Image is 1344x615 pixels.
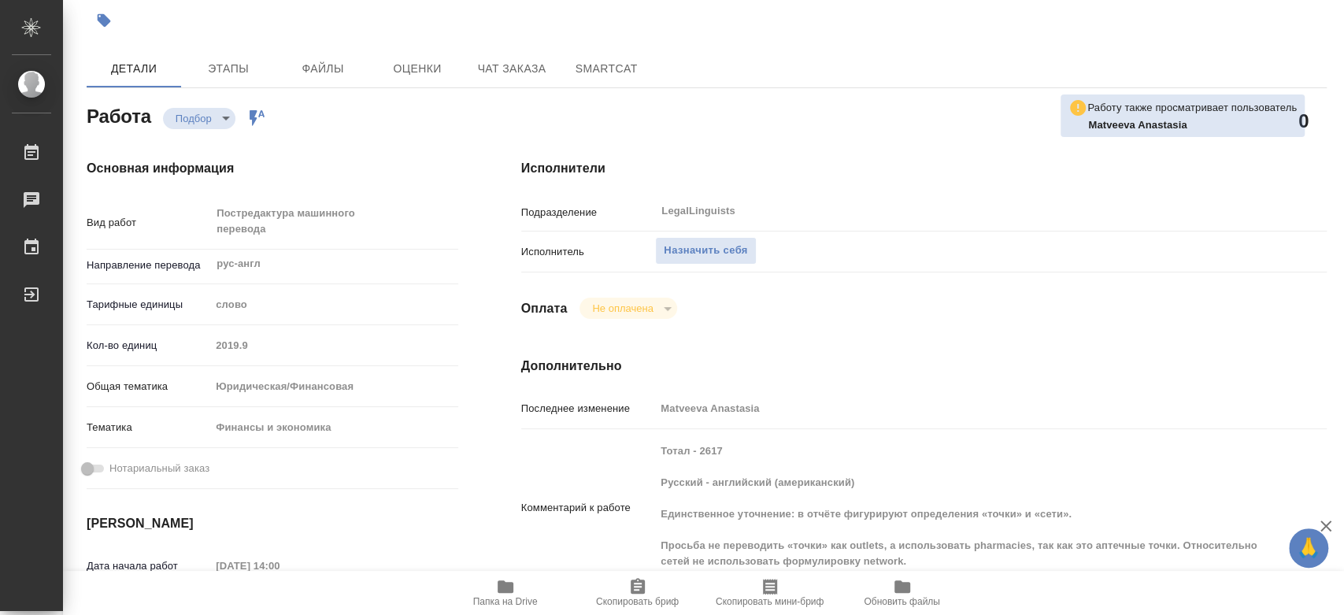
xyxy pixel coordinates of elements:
span: 🙏 [1295,532,1322,565]
p: Тарифные единицы [87,297,210,313]
input: Пустое поле [210,554,348,577]
p: Последнее изменение [521,401,656,417]
div: слово [210,291,457,318]
div: Юридическая/Финансовая [210,373,457,400]
b: Matveeva Anastasia [1088,119,1187,131]
h4: Исполнители [521,159,1327,178]
button: 🙏 [1289,528,1328,568]
p: Исполнитель [521,244,656,260]
button: Подбор [171,112,217,125]
button: Папка на Drive [439,571,572,615]
div: Финансы и экономика [210,414,457,441]
span: Скопировать мини-бриф [716,596,824,607]
h4: Основная информация [87,159,458,178]
div: Подбор [579,298,676,319]
button: Назначить себя [655,237,756,265]
button: Скопировать бриф [572,571,704,615]
p: Работу также просматривает пользователь [1087,100,1297,116]
p: Направление перевода [87,257,210,273]
p: Общая тематика [87,379,210,395]
button: Скопировать мини-бриф [704,571,836,615]
span: Файлы [285,59,361,79]
input: Пустое поле [655,397,1259,420]
span: Оценки [380,59,455,79]
textarea: Тотал - 2617 Русский - английский (американский) Единственное уточнение: в отчёте фигурируют опре... [655,438,1259,575]
input: Пустое поле [210,334,457,357]
button: Не оплачена [587,302,657,315]
p: Вид работ [87,215,210,231]
p: Тематика [87,420,210,435]
span: Назначить себя [664,242,747,260]
span: Этапы [191,59,266,79]
span: Детали [96,59,172,79]
button: Добавить тэг [87,3,121,38]
span: Обновить файлы [864,596,940,607]
span: Скопировать бриф [596,596,679,607]
h4: Дополнительно [521,357,1327,376]
p: Комментарий к работе [521,500,656,516]
h2: Работа [87,101,151,129]
span: Нотариальный заказ [109,461,209,476]
h4: [PERSON_NAME] [87,514,458,533]
span: Чат заказа [474,59,550,79]
span: Папка на Drive [473,596,538,607]
div: Подбор [163,108,235,129]
p: Matveeva Anastasia [1088,117,1297,133]
span: SmartCat [568,59,644,79]
button: Обновить файлы [836,571,968,615]
p: Дата начала работ [87,558,210,574]
p: Кол-во единиц [87,338,210,354]
p: Подразделение [521,205,656,220]
h4: Оплата [521,299,568,318]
